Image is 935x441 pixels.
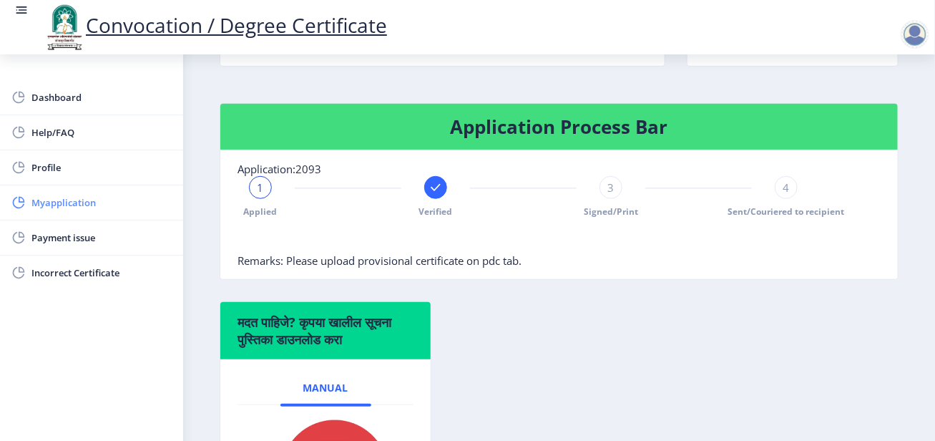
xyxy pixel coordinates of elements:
[728,205,845,218] span: Sent/Couriered to recipient
[31,124,172,141] span: Help/FAQ
[608,180,615,195] span: 3
[31,264,172,281] span: Incorrect Certificate
[238,115,881,138] h4: Application Process Bar
[258,180,264,195] span: 1
[31,229,172,246] span: Payment issue
[419,205,453,218] span: Verified
[31,159,172,176] span: Profile
[783,180,790,195] span: 4
[244,205,278,218] span: Applied
[303,382,348,394] span: Manual
[31,89,172,106] span: Dashboard
[238,314,413,348] h6: मदत पाहिजे? कृपया खालील सूचना पुस्तिका डाउनलोड करा
[238,162,321,176] span: Application:2093
[31,194,172,211] span: Myapplication
[584,205,638,218] span: Signed/Print
[280,371,371,405] a: Manual
[238,253,522,268] span: Remarks: Please upload provisional certificate on pdc tab.
[43,11,387,39] a: Convocation / Degree Certificate
[43,3,86,52] img: logo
